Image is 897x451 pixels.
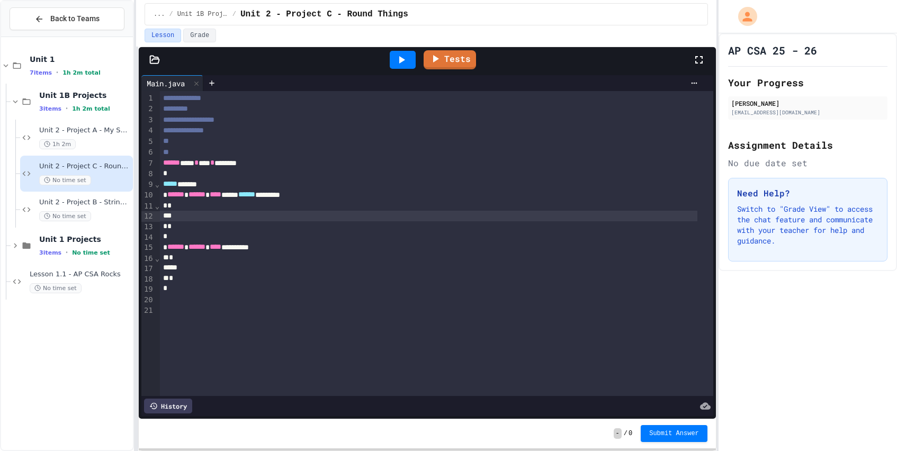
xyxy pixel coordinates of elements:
[728,157,887,169] div: No due date set
[727,4,760,29] div: My Account
[624,429,627,438] span: /
[39,105,61,112] span: 3 items
[141,264,155,274] div: 17
[141,104,155,114] div: 2
[141,137,155,147] div: 5
[141,305,155,316] div: 21
[39,249,61,256] span: 3 items
[30,55,131,64] span: Unit 1
[141,211,155,222] div: 12
[50,13,100,24] span: Back to Teams
[39,198,131,207] span: Unit 2 - Project B - String Program
[66,104,68,113] span: •
[39,162,131,171] span: Unit 2 - Project C - Round Things
[141,75,203,91] div: Main.java
[155,254,160,263] span: Fold line
[141,190,155,201] div: 10
[39,211,91,221] span: No time set
[154,10,165,19] span: ...
[737,204,878,246] p: Switch to "Grade View" to access the chat feature and communicate with your teacher for help and ...
[66,248,68,257] span: •
[629,429,632,438] span: 0
[39,126,131,135] span: Unit 2 - Project A - My Shape
[30,283,82,293] span: No time set
[30,270,131,279] span: Lesson 1.1 - AP CSA Rocks
[72,105,110,112] span: 1h 2m total
[39,139,76,149] span: 1h 2m
[141,274,155,285] div: 18
[56,68,58,77] span: •
[141,295,155,305] div: 20
[141,284,155,295] div: 19
[141,254,155,264] div: 16
[731,109,884,116] div: [EMAIL_ADDRESS][DOMAIN_NAME]
[141,125,155,136] div: 4
[424,50,476,69] a: Tests
[232,10,236,19] span: /
[141,201,155,212] div: 11
[141,222,155,232] div: 13
[731,98,884,108] div: [PERSON_NAME]
[183,29,216,42] button: Grade
[728,138,887,152] h2: Assignment Details
[141,78,190,89] div: Main.java
[614,428,622,439] span: -
[10,7,124,30] button: Back to Teams
[240,8,408,21] span: Unit 2 - Project C - Round Things
[141,179,155,190] div: 9
[728,75,887,90] h2: Your Progress
[155,202,160,210] span: Fold line
[144,399,192,413] div: History
[737,187,878,200] h3: Need Help?
[141,147,155,158] div: 6
[169,10,173,19] span: /
[72,249,110,256] span: No time set
[30,69,52,76] span: 7 items
[39,234,131,244] span: Unit 1 Projects
[141,115,155,125] div: 3
[649,429,699,438] span: Submit Answer
[145,29,181,42] button: Lesson
[141,158,155,169] div: 7
[141,93,155,104] div: 1
[62,69,101,76] span: 1h 2m total
[177,10,228,19] span: Unit 1B Projects
[728,43,817,58] h1: AP CSA 25 - 26
[641,425,707,442] button: Submit Answer
[155,180,160,188] span: Fold line
[141,169,155,179] div: 8
[39,175,91,185] span: No time set
[141,242,155,253] div: 15
[39,91,131,100] span: Unit 1B Projects
[141,232,155,243] div: 14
